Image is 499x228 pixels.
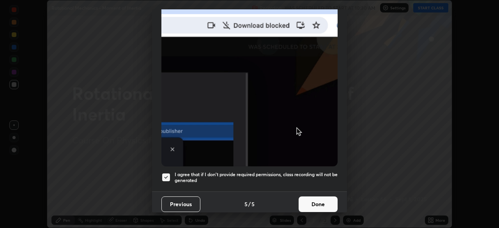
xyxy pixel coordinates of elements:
[175,171,338,184] h5: I agree that if I don't provide required permissions, class recording will not be generated
[244,200,248,208] h4: 5
[251,200,255,208] h4: 5
[161,196,200,212] button: Previous
[248,200,251,208] h4: /
[299,196,338,212] button: Done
